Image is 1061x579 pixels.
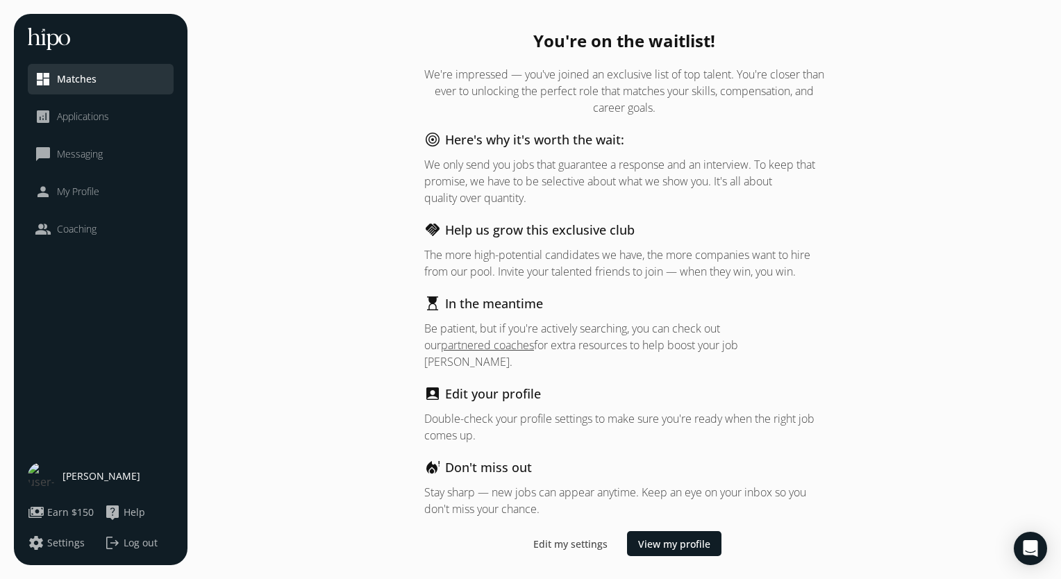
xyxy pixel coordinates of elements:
[445,294,543,313] h2: In the meantime
[424,410,824,444] p: Double-check your profile settings to make sure you're ready when the right job comes up.
[424,131,441,148] span: target
[57,222,97,236] span: Coaching
[124,505,145,519] span: Help
[35,71,167,87] a: dashboardMatches
[57,110,109,124] span: Applications
[445,458,532,477] h2: Don't miss out
[528,531,613,556] button: Edit my settings
[57,72,97,86] span: Matches
[424,30,824,52] h2: You're on the waitlist!
[47,505,94,519] span: Earn $150
[28,504,94,521] button: paymentsEarn $150
[104,504,121,521] span: live_help
[35,108,51,125] span: analytics
[57,147,103,161] span: Messaging
[35,183,167,200] a: personMy Profile
[104,504,145,521] button: live_helpHelp
[424,385,441,402] span: account_box
[424,484,824,517] p: Stay sharp — new jobs can appear anytime. Keep an eye on your inbox so you don't miss your chance.
[28,535,44,551] span: settings
[104,504,174,521] a: live_helpHelp
[424,156,824,206] p: We only send you jobs that guarantee a response and an interview. To keep that promise, we have t...
[424,221,441,238] span: handshake
[104,535,174,551] button: logoutLog out
[445,130,624,149] h2: Here's why it's worth the wait:
[35,221,51,237] span: people
[28,535,85,551] button: settingsSettings
[47,536,85,550] span: Settings
[35,71,51,87] span: dashboard
[422,293,443,314] span: hourglass_top
[57,185,99,199] span: My Profile
[424,66,824,116] p: We're impressed — you've joined an exclusive list of top talent. You're closer than ever to unloc...
[28,535,97,551] a: settingsSettings
[62,469,140,483] span: [PERSON_NAME]
[35,146,167,162] a: chat_bubble_outlineMessaging
[28,504,97,521] a: paymentsEarn $150
[28,462,56,490] img: user-photo
[424,320,824,370] p: Be patient, but if you're actively searching, you can check out our for extra resources to help b...
[28,504,44,521] span: payments
[1014,532,1047,565] div: Open Intercom Messenger
[35,221,167,237] a: peopleCoaching
[638,537,710,551] span: View my profile
[445,220,635,240] h2: Help us grow this exclusive club
[533,537,608,551] span: Edit my settings
[124,536,158,550] span: Log out
[104,535,121,551] span: logout
[424,459,441,476] span: emergency_heat
[441,337,534,353] a: partnered coaches
[28,28,70,50] img: hh-logo-white
[35,146,51,162] span: chat_bubble_outline
[445,384,541,403] h2: Edit your profile
[627,531,721,556] button: View my profile
[35,108,167,125] a: analyticsApplications
[35,183,51,200] span: person
[424,246,824,280] p: The more high-potential candidates we have, the more companies want to hire from our pool. Invite...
